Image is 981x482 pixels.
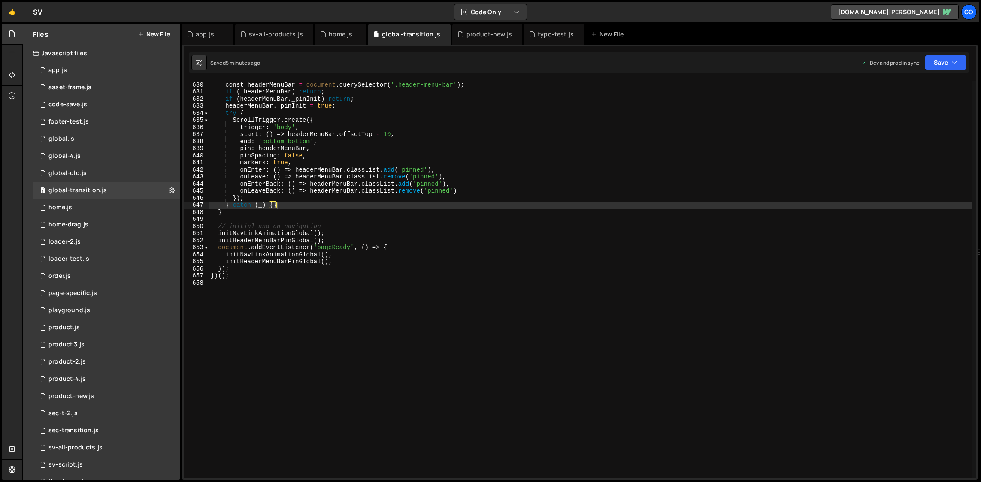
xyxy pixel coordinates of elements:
[184,96,209,103] div: 632
[33,456,180,473] div: 14248/36561.js
[329,30,352,39] div: home.js
[40,188,45,195] span: 1
[23,45,180,62] div: Javascript files
[48,101,87,108] div: code-save.js
[48,84,91,91] div: asset-frame.js
[184,244,209,251] div: 653
[210,59,260,66] div: Saved
[48,118,89,126] div: footer-test.js
[33,96,180,113] div: 14248/38021.js
[184,131,209,138] div: 637
[48,255,89,263] div: loader-test.js
[184,187,209,195] div: 645
[48,221,88,229] div: home-drag.js
[33,302,180,319] div: 14248/36733.js
[184,237,209,244] div: 652
[48,238,81,246] div: loader-2.js
[33,422,180,439] div: 14248/40432.js
[249,30,303,39] div: sv-all-products.js
[33,250,180,268] div: 14248/42454.js
[33,353,180,371] div: 14248/37103.js
[184,117,209,124] div: 635
[226,59,260,66] div: 5 minutes ago
[184,152,209,160] div: 640
[184,138,209,145] div: 638
[831,4,959,20] a: [DOMAIN_NAME][PERSON_NAME]
[184,202,209,209] div: 647
[33,113,180,130] div: 14248/44462.js
[2,2,23,22] a: 🤙
[184,265,209,273] div: 656
[48,187,107,194] div: global-transition.js
[48,204,72,211] div: home.js
[48,135,74,143] div: global.js
[925,55,966,70] button: Save
[33,285,180,302] div: 14248/37746.js
[184,124,209,131] div: 636
[184,280,209,287] div: 658
[48,169,87,177] div: global-old.js
[196,30,214,39] div: app.js
[961,4,977,20] a: go
[184,258,209,265] div: 655
[184,230,209,237] div: 651
[382,30,440,39] div: global-transition.js
[184,173,209,181] div: 643
[138,31,170,38] button: New File
[33,336,180,353] div: 14248/37239.js
[454,4,527,20] button: Code Only
[538,30,574,39] div: typo-test.js
[33,199,180,216] div: 14248/38890.js
[184,272,209,280] div: 657
[184,223,209,230] div: 650
[184,88,209,96] div: 631
[33,268,180,285] div: 14248/41299.js
[48,410,78,417] div: sec-t-2.js
[33,216,180,233] div: 14248/40457.js
[33,182,180,199] div: 14248/41685.js
[33,388,180,405] div: 14248/39945.js
[184,81,209,89] div: 630
[184,216,209,223] div: 649
[48,358,86,366] div: product-2.js
[184,145,209,152] div: 639
[48,307,90,314] div: playground.js
[48,152,81,160] div: global-4.js
[48,427,99,434] div: sec-transition.js
[33,7,42,17] div: SV
[466,30,512,39] div: product-new.js
[33,79,180,96] div: 14248/44943.js
[33,405,180,422] div: 14248/40451.js
[33,233,180,250] div: 14248/42526.js
[48,375,86,383] div: product-4.js
[33,319,180,336] div: 14248/37029.js
[33,62,180,79] div: 14248/38152.js
[33,371,180,388] div: 14248/38114.js
[33,130,180,148] div: 14248/37799.js
[184,159,209,166] div: 641
[48,341,85,349] div: product 3.js
[33,165,180,182] div: 14248/37414.js
[184,102,209,110] div: 633
[48,289,97,297] div: page-specific.js
[184,166,209,174] div: 642
[33,148,180,165] div: 14248/38116.js
[33,439,180,456] div: 14248/36682.js
[184,181,209,188] div: 644
[48,392,94,400] div: product-new.js
[184,110,209,117] div: 634
[184,195,209,202] div: 646
[48,461,83,469] div: sv-script.js
[33,30,48,39] h2: Files
[861,59,920,66] div: Dev and prod in sync
[48,272,71,280] div: order.js
[184,209,209,216] div: 648
[48,324,80,331] div: product.js
[591,30,627,39] div: New File
[48,444,103,452] div: sv-all-products.js
[48,66,67,74] div: app.js
[184,251,209,259] div: 654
